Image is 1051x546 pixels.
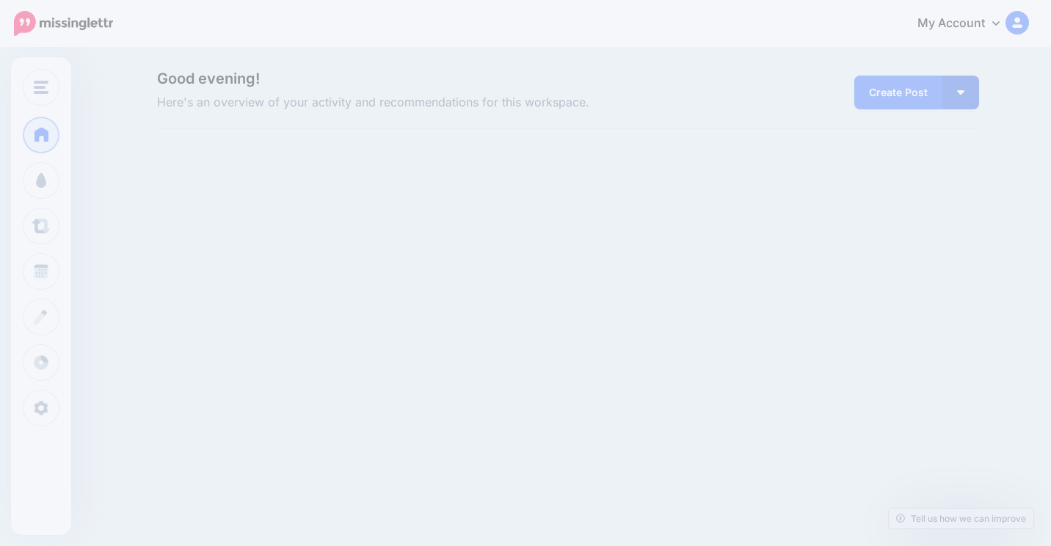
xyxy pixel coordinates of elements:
a: Tell us how we can improve [889,509,1033,528]
span: Here's an overview of your activity and recommendations for this workspace. [157,93,698,112]
a: Create Post [854,76,942,109]
img: Missinglettr [14,11,113,36]
img: menu.png [34,81,48,94]
a: My Account [903,6,1029,42]
img: arrow-down-white.png [957,90,964,95]
span: Good evening! [157,70,260,87]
